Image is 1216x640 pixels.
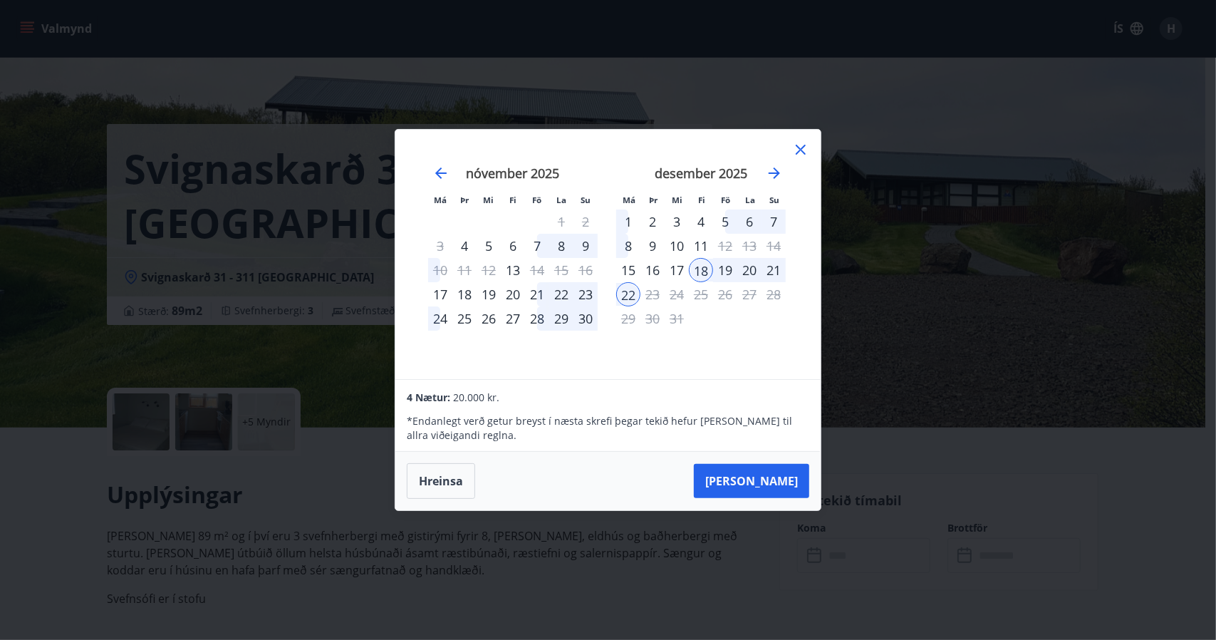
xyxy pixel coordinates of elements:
[616,210,640,234] div: 1
[501,282,525,306] td: Choose fimmtudagur, 20. nóvember 2025 as your check-in date. It’s available.
[762,282,786,306] td: Not available. sunnudagur, 28. desember 2025
[698,195,705,205] small: Fi
[573,210,598,234] td: Not available. sunnudagur, 2. nóvember 2025
[407,414,809,443] p: * Endanlegt verð getur breyst í næsta skrefi þegar tekið hefur [PERSON_NAME] til allra viðeigandi...
[623,195,635,205] small: Má
[737,282,762,306] td: Not available. laugardagur, 27. desember 2025
[665,210,689,234] td: Choose miðvikudagur, 3. desember 2025 as your check-in date. It’s available.
[722,195,731,205] small: Fö
[665,258,689,282] td: Choose miðvikudagur, 17. desember 2025 as your check-in date. It’s available.
[412,147,804,362] div: Calendar
[616,306,640,331] td: Not available. mánudagur, 29. desember 2025
[616,282,640,306] td: Selected as end date. mánudagur, 22. desember 2025
[762,210,786,234] td: Choose sunnudagur, 7. desember 2025 as your check-in date. It’s available.
[766,165,783,182] div: Move forward to switch to the next month.
[640,282,665,306] td: Not available. þriðjudagur, 23. desember 2025
[665,306,689,331] td: Not available. miðvikudagur, 31. desember 2025
[452,258,477,282] td: Not available. þriðjudagur, 11. nóvember 2025
[713,210,737,234] div: 5
[477,306,501,331] td: Choose miðvikudagur, 26. nóvember 2025 as your check-in date. It’s available.
[467,165,560,182] strong: nóvember 2025
[501,258,525,282] td: Choose fimmtudagur, 13. nóvember 2025 as your check-in date. It’s available.
[484,195,494,205] small: Mi
[428,282,452,306] td: Choose mánudagur, 17. nóvember 2025 as your check-in date. It’s available.
[745,195,755,205] small: La
[573,234,598,258] td: Choose sunnudagur, 9. nóvember 2025 as your check-in date. It’s available.
[549,258,573,282] td: Not available. laugardagur, 15. nóvember 2025
[737,210,762,234] div: 6
[477,282,501,306] div: 19
[477,234,501,258] div: 5
[525,282,549,306] div: 21
[501,306,525,331] div: 27
[477,306,501,331] div: 26
[713,210,737,234] td: Choose föstudagur, 5. desember 2025 as your check-in date. It’s available.
[713,258,737,282] td: Selected. föstudagur, 19. desember 2025
[525,306,549,331] div: 28
[616,234,640,258] td: Choose mánudagur, 8. desember 2025 as your check-in date. It’s available.
[501,306,525,331] td: Choose fimmtudagur, 27. nóvember 2025 as your check-in date. It’s available.
[737,210,762,234] td: Choose laugardagur, 6. desember 2025 as your check-in date. It’s available.
[649,195,658,205] small: Þr
[689,234,713,258] td: Choose fimmtudagur, 11. desember 2025 as your check-in date. It’s available.
[428,258,452,282] td: Choose mánudagur, 10. nóvember 2025 as your check-in date. It’s available.
[549,306,573,331] div: 29
[665,234,689,258] div: 10
[573,282,598,306] div: 23
[737,258,762,282] td: Selected. laugardagur, 20. desember 2025
[640,258,665,282] td: Choose þriðjudagur, 16. desember 2025 as your check-in date. It’s available.
[525,234,549,258] td: Choose föstudagur, 7. nóvember 2025 as your check-in date. It’s available.
[432,165,449,182] div: Move backward to switch to the previous month.
[689,210,713,234] div: 4
[453,391,499,404] span: 20.000 kr.
[428,282,452,306] div: Aðeins innritun í boði
[452,306,477,331] td: Choose þriðjudagur, 25. nóvember 2025 as your check-in date. It’s available.
[713,258,737,282] div: 19
[549,210,573,234] td: Not available. laugardagur, 1. nóvember 2025
[655,165,747,182] strong: desember 2025
[549,282,573,306] div: 22
[407,463,475,499] button: Hreinsa
[452,282,477,306] div: 18
[762,210,786,234] div: 7
[665,282,689,306] td: Not available. miðvikudagur, 24. desember 2025
[713,282,737,306] td: Not available. föstudagur, 26. desember 2025
[737,234,762,258] td: Not available. laugardagur, 13. desember 2025
[501,258,525,282] div: Aðeins innritun í boði
[460,195,469,205] small: Þr
[640,234,665,258] div: 9
[525,234,549,258] div: 7
[501,234,525,258] td: Choose fimmtudagur, 6. nóvember 2025 as your check-in date. It’s available.
[407,391,450,404] span: 4 Nætur:
[452,234,477,258] td: Choose þriðjudagur, 4. nóvember 2025 as your check-in date. It’s available.
[665,234,689,258] td: Choose miðvikudagur, 10. desember 2025 as your check-in date. It’s available.
[616,258,640,282] div: Aðeins innritun í boði
[525,306,549,331] td: Choose föstudagur, 28. nóvember 2025 as your check-in date. It’s available.
[549,234,573,258] div: 8
[616,234,640,258] div: 8
[640,210,665,234] td: Choose þriðjudagur, 2. desember 2025 as your check-in date. It’s available.
[713,234,737,258] div: Aðeins útritun í boði
[428,258,452,282] div: Aðeins útritun í boði
[737,258,762,282] div: 20
[501,234,525,258] div: 6
[525,258,549,282] div: Aðeins útritun í boði
[616,258,640,282] td: Choose mánudagur, 15. desember 2025 as your check-in date. It’s available.
[428,306,452,331] td: Choose mánudagur, 24. nóvember 2025 as your check-in date. It’s available.
[665,258,689,282] div: 17
[762,258,786,282] div: 21
[549,306,573,331] td: Choose laugardagur, 29. nóvember 2025 as your check-in date. It’s available.
[428,234,452,258] td: Not available. mánudagur, 3. nóvember 2025
[689,234,713,258] div: 11
[573,282,598,306] td: Choose sunnudagur, 23. nóvember 2025 as your check-in date. It’s available.
[689,210,713,234] td: Choose fimmtudagur, 4. desember 2025 as your check-in date. It’s available.
[452,306,477,331] div: 25
[640,234,665,258] td: Choose þriðjudagur, 9. desember 2025 as your check-in date. It’s available.
[573,234,598,258] div: 9
[525,282,549,306] td: Choose föstudagur, 21. nóvember 2025 as your check-in date. It’s available.
[640,258,665,282] div: 16
[573,258,598,282] td: Not available. sunnudagur, 16. nóvember 2025
[501,282,525,306] div: 20
[616,210,640,234] td: Choose mánudagur, 1. desember 2025 as your check-in date. It’s available.
[533,195,542,205] small: Fö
